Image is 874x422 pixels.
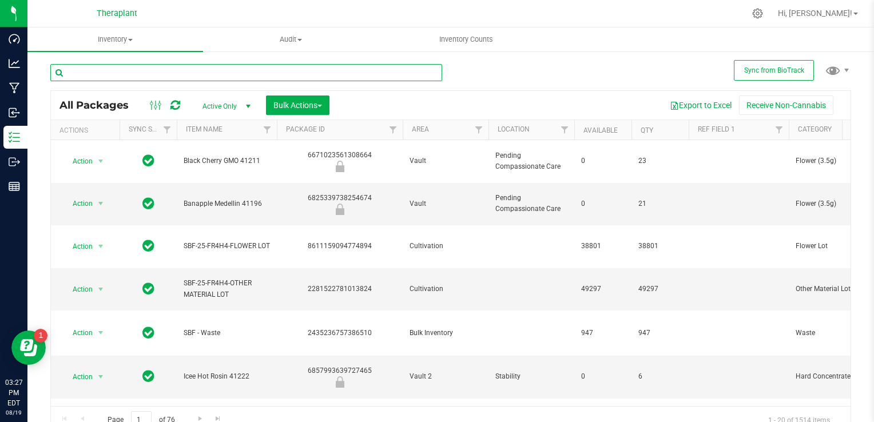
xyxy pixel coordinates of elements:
span: SBF - Waste [184,328,270,339]
a: Ref Field 1 [698,125,735,133]
span: Pending Compassionate Care [495,193,567,214]
span: In Sync [142,238,154,254]
span: All Packages [59,99,140,112]
span: 6 [638,371,682,382]
span: SBF-25-FR4H4-OTHER MATERIAL LOT [184,278,270,300]
button: Bulk Actions [266,95,329,115]
inline-svg: Manufacturing [9,82,20,94]
div: 6857993639727465 [275,365,404,388]
div: 2435236757386510 [275,328,404,339]
a: Audit [203,27,379,51]
span: 49297 [581,284,625,294]
span: 23 [638,156,682,166]
inline-svg: Dashboard [9,33,20,45]
a: Inventory [27,27,203,51]
inline-svg: Outbound [9,156,20,168]
span: Vault [410,156,482,166]
inline-svg: Inbound [9,107,20,118]
span: In Sync [142,196,154,212]
inline-svg: Inventory [9,132,20,143]
span: In Sync [142,368,154,384]
span: select [94,281,108,297]
a: Inventory Counts [379,27,554,51]
a: Package ID [286,125,325,133]
div: Newly Received [275,376,404,388]
span: 49297 [638,284,682,294]
div: 8611159094774894 [275,241,404,252]
a: Filter [384,120,403,140]
span: 947 [638,328,682,339]
inline-svg: Reports [9,181,20,192]
div: 6825339738254674 [275,193,404,215]
a: Qty [641,126,653,134]
span: 947 [581,328,625,339]
span: 0 [581,371,625,382]
span: select [94,238,108,254]
span: 38801 [638,241,682,252]
span: Action [62,153,93,169]
span: select [94,369,108,385]
a: Area [412,125,429,133]
a: Filter [158,120,177,140]
span: select [94,325,108,341]
span: Banapple Medellin 41196 [184,198,270,209]
a: Item Name [186,125,223,133]
a: Category [798,125,832,133]
a: Filter [258,120,277,140]
span: Action [62,325,93,341]
span: Theraplant [97,9,137,18]
span: Vault [410,198,482,209]
span: Action [62,281,93,297]
button: Sync from BioTrack [734,60,814,81]
button: Export to Excel [662,95,739,115]
p: 03:27 PM EDT [5,377,22,408]
span: Black Cherry GMO 41211 [184,156,270,166]
span: Action [62,238,93,254]
span: Stability [495,371,567,382]
div: Actions [59,126,115,134]
div: 2281522781013824 [275,284,404,294]
span: In Sync [142,281,154,297]
span: Cultivation [410,241,482,252]
span: 38801 [581,241,625,252]
a: Available [583,126,618,134]
iframe: Resource center [11,331,46,365]
span: 21 [638,198,682,209]
span: SBF-25-FR4H4-FLOWER LOT [184,241,270,252]
button: Receive Non-Cannabis [739,95,833,115]
span: Audit [204,34,378,45]
span: In Sync [142,325,154,341]
input: Search Package ID, Item Name, SKU, Lot or Part Number... [50,64,442,81]
span: Bulk Actions [273,101,322,110]
div: 6671023561308664 [275,150,404,172]
span: select [94,153,108,169]
span: Icee Hot Rosin 41222 [184,371,270,382]
span: Pending Compassionate Care [495,150,567,172]
a: Filter [470,120,488,140]
inline-svg: Analytics [9,58,20,69]
span: 0 [581,198,625,209]
span: 0 [581,156,625,166]
p: 08/19 [5,408,22,417]
span: Hi, [PERSON_NAME]! [778,9,852,18]
div: Newly Received [275,161,404,172]
span: Sync from BioTrack [744,66,804,74]
a: Filter [555,120,574,140]
span: Cultivation [410,284,482,294]
iframe: Resource center unread badge [34,329,47,343]
span: Inventory Counts [424,34,508,45]
span: Action [62,369,93,385]
div: Manage settings [750,8,765,19]
span: Bulk Inventory [410,328,482,339]
span: Inventory [27,34,203,45]
a: Location [498,125,530,133]
span: In Sync [142,153,154,169]
span: Vault 2 [410,371,482,382]
span: Action [62,196,93,212]
span: select [94,196,108,212]
a: Filter [770,120,789,140]
div: Newly Received [275,204,404,215]
a: Sync Status [129,125,173,133]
